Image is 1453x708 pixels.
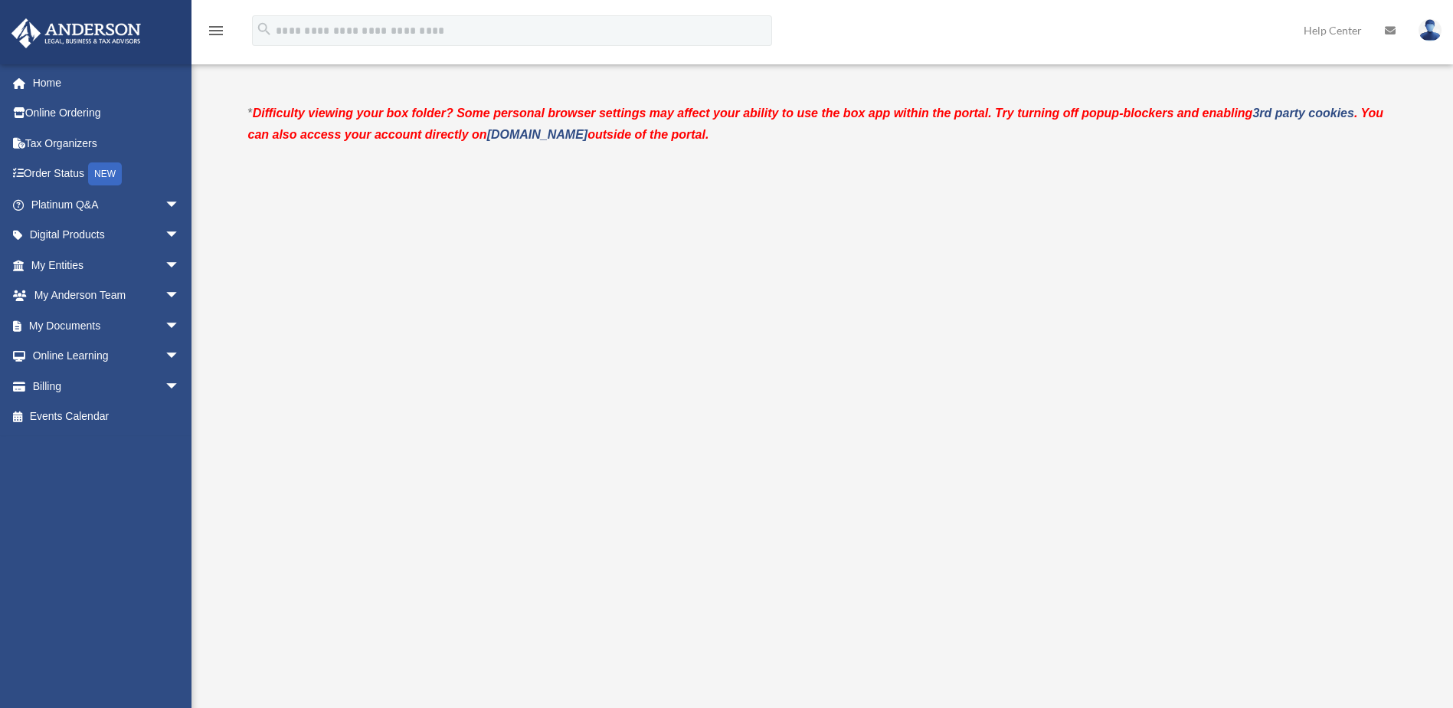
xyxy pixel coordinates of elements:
span: arrow_drop_down [165,250,195,281]
div: NEW [88,162,122,185]
span: arrow_drop_down [165,280,195,312]
img: Anderson Advisors Platinum Portal [7,18,146,48]
i: search [256,21,273,38]
a: 3rd party cookies [1252,107,1354,120]
a: Platinum Q&Aarrow_drop_down [11,189,203,220]
span: arrow_drop_down [165,310,195,342]
a: Home [11,67,203,98]
a: Digital Productsarrow_drop_down [11,220,203,251]
span: arrow_drop_down [165,189,195,221]
a: [DOMAIN_NAME] [487,128,588,141]
span: arrow_drop_down [165,371,195,402]
a: Billingarrow_drop_down [11,371,203,402]
a: Tax Organizers [11,128,203,159]
i: menu [207,21,225,40]
a: menu [207,27,225,40]
a: Online Ordering [11,98,203,129]
strong: Difficulty viewing your box folder? Some personal browser settings may affect your ability to use... [248,107,1384,141]
span: arrow_drop_down [165,220,195,251]
a: Order StatusNEW [11,159,203,190]
a: My Anderson Teamarrow_drop_down [11,280,203,311]
a: Events Calendar [11,402,203,432]
a: My Documentsarrow_drop_down [11,310,203,341]
img: User Pic [1419,19,1442,41]
a: Online Learningarrow_drop_down [11,341,203,372]
a: My Entitiesarrow_drop_down [11,250,203,280]
span: arrow_drop_down [165,341,195,372]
